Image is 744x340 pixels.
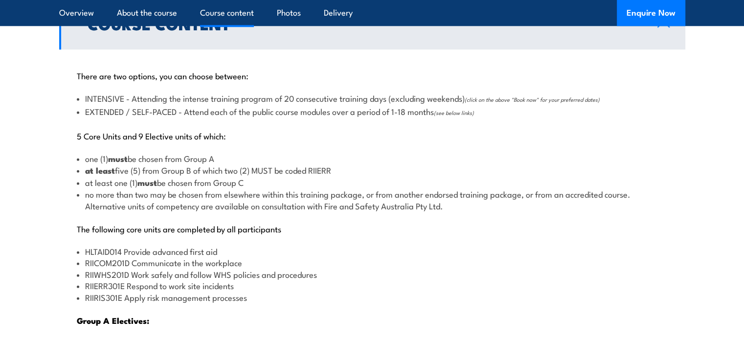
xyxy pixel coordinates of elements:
li: HLTAID014 Provide advanced first aid [77,246,668,257]
h2: Course Content [88,17,642,30]
strong: Group A Electives: [77,314,149,327]
li: at least one (1) be chosen from Group C [77,177,668,188]
li: RIICOM201D Communicate in the workplace [77,257,668,268]
li: RIIWHS201D Work safely and follow WHS policies and procedures [77,269,668,280]
strong: must [137,176,157,189]
span: (see below links) [434,109,474,116]
p: There are two options, you can choose between: [77,70,668,80]
li: RIIERR301E Respond to work site incidents [77,280,668,291]
strong: must [108,152,128,165]
li: RIIRIS301E Apply risk management processes [77,292,668,303]
li: EXTENDED / SELF-PACED - Attend each of the public course modules over a period of 1-18 months [77,106,668,118]
span: (click on the above "Book now" for your preferred dates) [465,95,600,103]
li: five (5) from Group B of which two (2) MUST be coded RIIERR [77,164,668,176]
p: The following core units are completed by all participants [77,224,668,233]
li: one (1) be chosen from Group A [77,153,668,164]
p: 5 Core Units and 9 Elective units of which: [77,131,668,140]
li: no more than two may be chosen from elsewhere within this training package, or from another endor... [77,188,668,211]
strong: at least [85,164,115,177]
li: INTENSIVE - Attending the intense training program of 20 consecutive training days (excluding wee... [77,92,668,105]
